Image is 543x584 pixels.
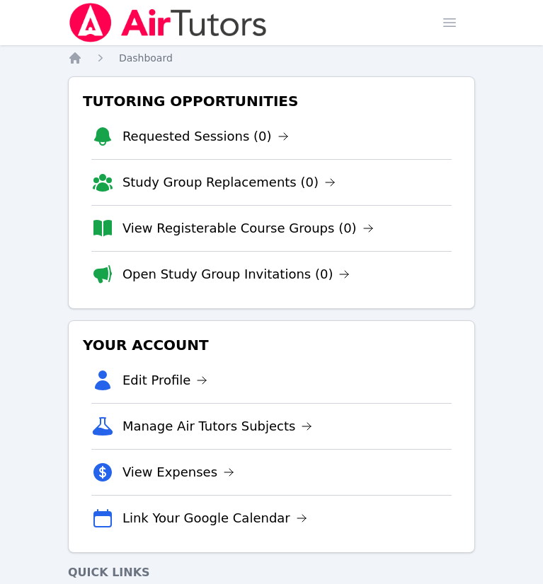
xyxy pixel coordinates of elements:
a: Manage Air Tutors Subjects [122,416,313,436]
h3: Your Account [80,332,463,358]
nav: Breadcrumb [68,51,475,65]
a: Open Study Group Invitations (0) [122,264,350,284]
a: View Expenses [122,462,234,482]
a: Link Your Google Calendar [122,508,307,528]
a: Study Group Replacements (0) [122,173,336,192]
span: Dashboard [119,52,173,64]
a: Edit Profile [122,370,208,390]
h3: Tutoring Opportunities [80,88,463,114]
h4: Quick Links [68,564,475,581]
img: Air Tutors [68,3,268,42]
a: Requested Sessions (0) [122,127,289,146]
a: View Registerable Course Groups (0) [122,218,374,238]
a: Dashboard [119,51,173,65]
